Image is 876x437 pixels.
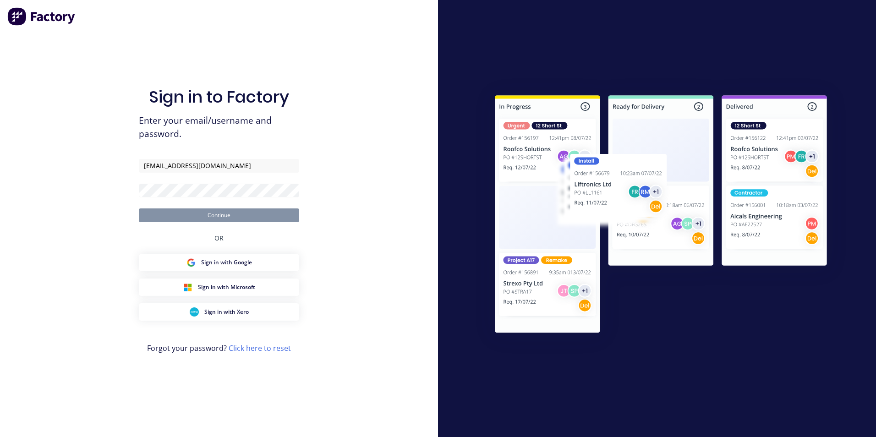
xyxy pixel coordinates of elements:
h1: Sign in to Factory [149,87,289,107]
span: Sign in with Xero [204,308,249,316]
img: Microsoft Sign in [183,283,192,292]
button: Xero Sign inSign in with Xero [139,303,299,321]
span: Forgot your password? [147,343,291,354]
button: Microsoft Sign inSign in with Microsoft [139,279,299,296]
img: Google Sign in [186,258,196,267]
input: Email/Username [139,159,299,173]
span: Sign in with Microsoft [198,283,255,291]
img: Sign in [475,77,847,355]
img: Factory [7,7,76,26]
img: Xero Sign in [190,307,199,317]
div: OR [214,222,224,254]
button: Continue [139,208,299,222]
a: Click here to reset [229,343,291,353]
span: Enter your email/username and password. [139,114,299,141]
span: Sign in with Google [201,258,252,267]
button: Google Sign inSign in with Google [139,254,299,271]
